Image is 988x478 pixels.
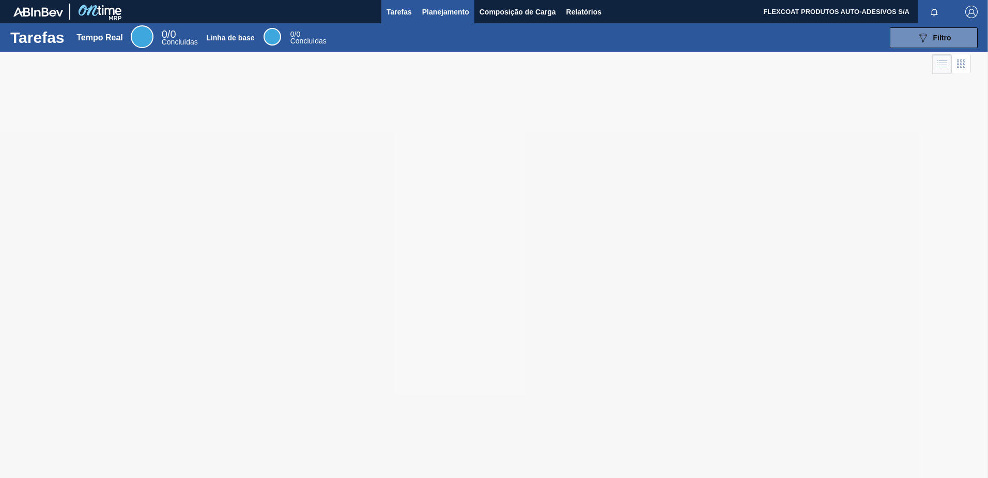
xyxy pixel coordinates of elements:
[422,6,469,18] span: Planejamento
[290,37,327,45] span: Concluídas
[264,28,281,46] div: Base Line
[965,6,978,18] img: Logout
[76,33,123,42] div: Tempo Real
[131,25,153,48] div: Real Time
[890,27,978,48] button: Filtro
[162,38,198,46] span: Concluídas
[13,7,63,17] img: TNhmsLtSVTkK8tSr43FrP2fwEKptu5GPRR3wAAAABJRU5ErkJggg==
[162,28,167,40] span: 0
[290,30,295,38] span: 0
[290,31,327,44] div: Base Line
[918,5,951,19] button: Notificações
[933,34,951,42] span: Filtro
[387,6,412,18] span: Tarefas
[10,32,65,43] h1: Tarefas
[480,6,556,18] span: Composição de Carga
[162,30,198,46] div: Real Time
[566,6,601,18] span: Relatórios
[162,28,176,40] span: / 0
[290,30,300,38] span: / 0
[206,34,254,42] div: Linha de base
